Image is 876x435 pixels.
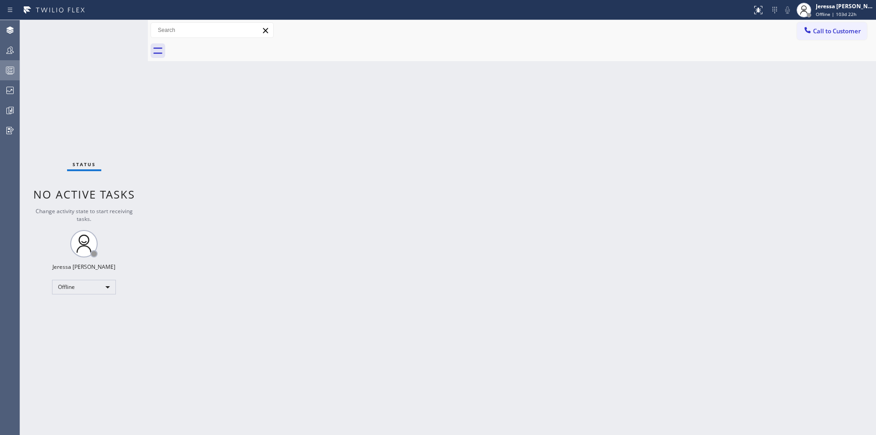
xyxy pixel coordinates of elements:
[36,207,133,223] span: Change activity state to start receiving tasks.
[816,11,856,17] span: Offline | 103d 22h
[797,22,867,40] button: Call to Customer
[52,263,115,271] div: Jeressa [PERSON_NAME]
[73,161,96,168] span: Status
[52,280,116,294] div: Offline
[151,23,273,37] input: Search
[813,27,861,35] span: Call to Customer
[33,187,135,202] span: No active tasks
[816,2,873,10] div: Jeressa [PERSON_NAME]
[781,4,794,16] button: Mute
